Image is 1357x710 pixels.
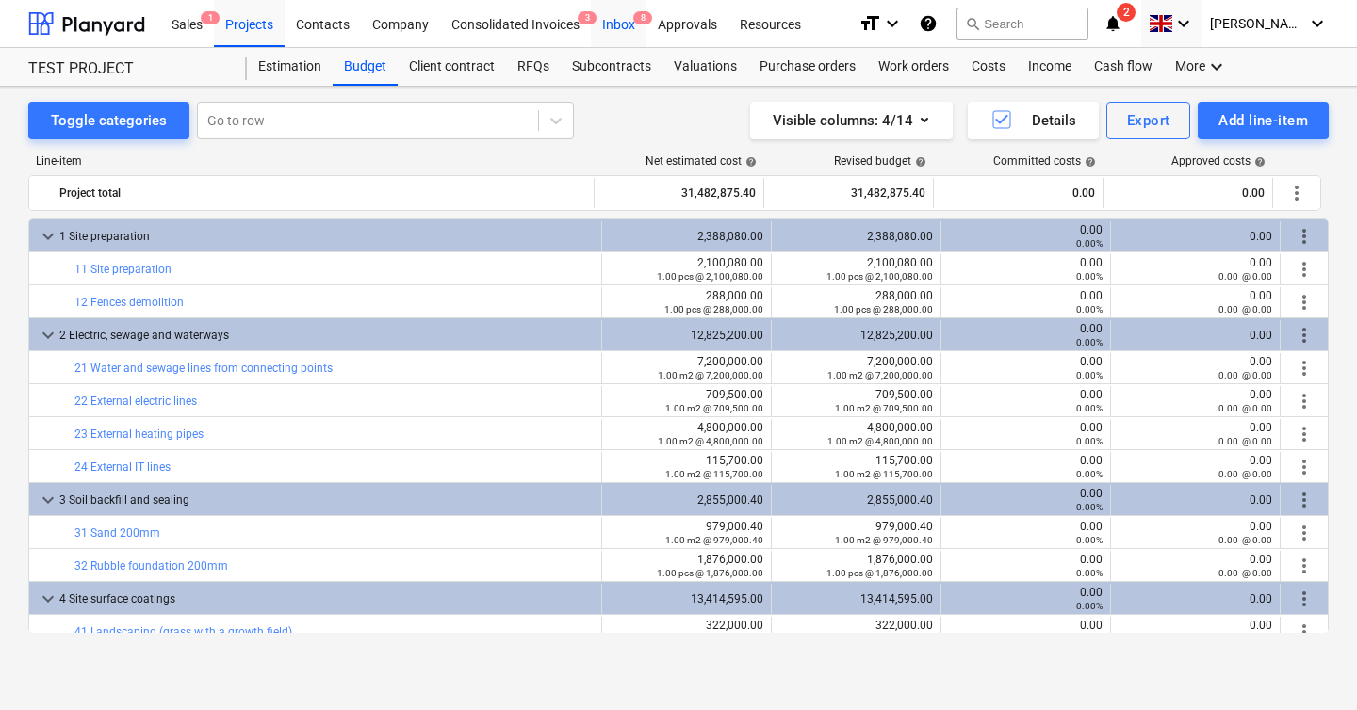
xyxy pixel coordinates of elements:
small: 0.00% [1076,337,1103,347]
small: 0.00% [1076,535,1103,545]
span: More actions [1293,324,1316,347]
span: More actions [1293,390,1316,412]
small: 0.00% [1076,568,1103,578]
span: More actions [1285,182,1308,204]
div: 1,876,000.00 [779,553,933,579]
a: 22 External electric lines [74,395,197,408]
div: 709,500.00 [779,388,933,414]
div: 0.00 [1119,230,1272,243]
small: 0.00% [1076,370,1103,380]
small: 1.00 m2 @ 4,800,000.00 [827,436,933,446]
div: Approved costs [1171,154,1266,168]
small: 0.00 @ 0.00 [1218,535,1272,545]
div: 0.00 [949,355,1103,381]
div: 0.00 [949,454,1103,480]
a: Cash flow [1083,48,1164,86]
div: Costs [960,48,1017,86]
div: 13,414,595.00 [779,592,933,605]
i: keyboard_arrow_down [1205,56,1228,78]
small: 1.00 pcs @ 1,876,000.00 [826,568,933,578]
div: 1,876,000.00 [610,553,763,579]
div: Toggle categories [51,108,167,133]
a: Client contract [398,48,506,86]
div: 0.00 [1119,355,1272,381]
div: Subcontracts [561,48,662,86]
small: 0.00 @ 0.00 [1218,403,1272,413]
div: 0.00 [949,322,1103,348]
span: More actions [1293,423,1316,445]
small: 0.00 @ 0.00 [1218,436,1272,446]
button: Export [1106,102,1191,139]
small: 1.00 m2 @ 709,500.00 [665,403,763,413]
small: 0.00 @ 0.00 [1218,370,1272,380]
div: 0.00 [949,487,1103,513]
div: 288,000.00 [610,289,763,315]
div: Project total [59,178,586,208]
div: 0.00 [1119,553,1272,579]
div: 4,800,000.00 [610,421,763,447]
span: 1 [201,11,220,24]
div: 0.00 [949,388,1103,414]
div: Valuations [662,48,748,86]
span: [PERSON_NAME] [1210,16,1304,31]
div: 709,500.00 [610,388,763,414]
span: search [965,16,980,31]
button: Visible columns:4/14 [750,102,953,139]
div: 115,700.00 [779,454,933,480]
a: Purchase orders [748,48,867,86]
a: Budget [333,48,398,86]
small: 1.00 pcs @ 2,100,080.00 [826,271,933,282]
small: 1.00 m2 @ 115,700.00 [835,469,933,479]
div: 0.00 [1119,592,1272,605]
small: 1.00 m2 @ 7,200,000.00 [827,370,933,380]
div: 31,482,875.40 [602,178,756,208]
div: 0.00 [1119,421,1272,447]
span: More actions [1293,291,1316,314]
div: 115,700.00 [610,454,763,480]
div: 2 Electric, sewage and waterways [59,320,594,350]
button: Add line-item [1198,102,1329,139]
span: More actions [1293,357,1316,379]
small: 1.00 pcs @ 1,876,000.00 [657,568,763,578]
span: keyboard_arrow_down [37,324,59,347]
span: 3 [578,11,597,24]
div: 0.00 [1119,454,1272,480]
div: Visible columns : 4/14 [773,108,930,133]
a: Income [1017,48,1083,86]
div: 12,825,200.00 [779,329,933,342]
div: 0.00 [1119,256,1272,282]
div: 2,388,080.00 [610,230,763,243]
div: 2,855,000.40 [610,493,763,507]
div: Revised budget [834,154,926,168]
small: 0.00% [1076,271,1103,282]
div: Export [1127,108,1170,133]
small: 1.00 m2 @ 979,000.40 [835,535,933,545]
div: 13,414,595.00 [610,592,763,605]
div: Estimation [247,48,333,86]
a: RFQs [506,48,561,86]
div: Net estimated cost [646,154,757,168]
span: More actions [1293,456,1316,478]
div: More [1164,48,1239,86]
div: Line-item [28,154,596,168]
div: Committed costs [993,154,1096,168]
div: TEST PROJECT [28,59,224,79]
span: keyboard_arrow_down [37,489,59,511]
span: More actions [1293,225,1316,248]
span: More actions [1293,588,1316,610]
span: help [742,156,757,168]
small: 1.00 pcs @ 288,000.00 [664,304,763,315]
a: 11 Site preparation [74,263,172,276]
div: 0.00 [949,421,1103,447]
div: Details [990,108,1076,133]
button: Toggle categories [28,102,189,139]
span: help [911,156,926,168]
button: Details [968,102,1099,139]
span: keyboard_arrow_down [37,225,59,248]
a: 21 Water and sewage lines from connecting points [74,362,333,375]
a: Work orders [867,48,960,86]
span: More actions [1293,522,1316,544]
div: 0.00 [949,256,1103,282]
